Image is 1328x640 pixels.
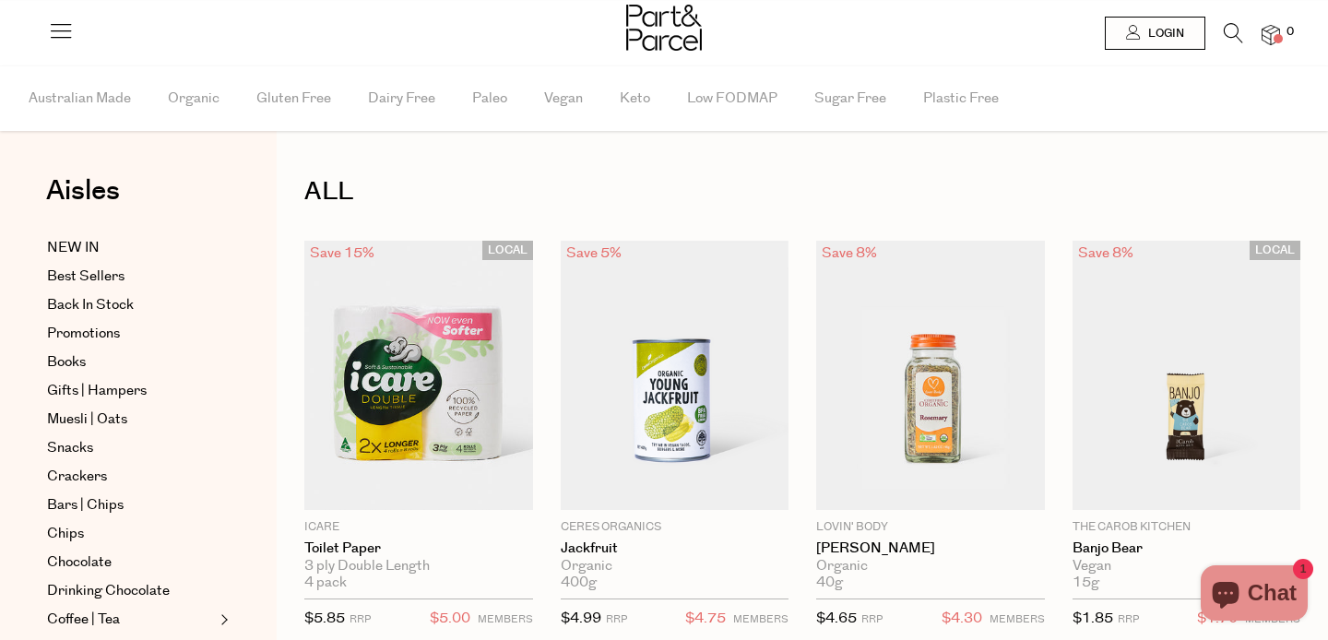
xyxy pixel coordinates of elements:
p: The Carob Kitchen [1073,519,1301,536]
div: Organic [561,558,789,575]
span: $4.65 [816,609,857,628]
span: Paleo [472,66,507,131]
a: Muesli | Oats [47,409,215,431]
span: LOCAL [1250,241,1300,260]
div: Save 8% [816,241,883,266]
span: $5.00 [430,607,470,631]
span: Aisles [46,171,120,211]
a: 0 [1262,25,1280,44]
div: Organic [816,558,1045,575]
a: Bars | Chips [47,494,215,516]
span: Dairy Free [368,66,435,131]
a: Chips [47,523,215,545]
span: $4.75 [685,607,726,631]
span: Best Sellers [47,266,125,288]
h1: ALL [304,171,1300,213]
a: Crackers [47,466,215,488]
span: Promotions [47,323,120,345]
small: RRP [350,612,371,626]
span: Books [47,351,86,373]
a: Coffee | Tea [47,609,215,631]
span: Drinking Chocolate [47,580,170,602]
span: $4.99 [561,609,601,628]
span: $5.85 [304,609,345,628]
span: Login [1144,26,1184,41]
span: Chips [47,523,84,545]
span: Muesli | Oats [47,409,127,431]
a: Aisles [46,177,120,223]
a: [PERSON_NAME] [816,540,1045,557]
a: Drinking Chocolate [47,580,215,602]
span: Plastic Free [923,66,999,131]
p: Ceres Organics [561,519,789,536]
span: NEW IN [47,237,100,259]
a: Snacks [47,437,215,459]
span: Low FODMAP [687,66,777,131]
a: Best Sellers [47,266,215,288]
img: Rosemary [816,241,1045,510]
a: Books [47,351,215,373]
div: Vegan [1073,558,1301,575]
small: MEMBERS [733,612,788,626]
span: Snacks [47,437,93,459]
span: $4.30 [942,607,982,631]
small: MEMBERS [990,612,1045,626]
span: $1.85 [1073,609,1113,628]
span: LOCAL [482,241,533,260]
span: 400g [561,575,597,591]
button: Expand/Collapse Coffee | Tea [216,609,229,631]
a: NEW IN [47,237,215,259]
span: 4 pack [304,575,347,591]
span: Keto [620,66,650,131]
a: Promotions [47,323,215,345]
small: RRP [1118,612,1139,626]
span: Chocolate [47,551,112,574]
div: Save 5% [561,241,627,266]
inbox-online-store-chat: Shopify online store chat [1195,565,1313,625]
a: Login [1105,17,1205,50]
a: Gifts | Hampers [47,380,215,402]
p: icare [304,519,533,536]
span: Coffee | Tea [47,609,120,631]
a: Banjo Bear [1073,540,1301,557]
a: Back In Stock [47,294,215,316]
small: RRP [861,612,883,626]
span: Back In Stock [47,294,134,316]
span: 0 [1282,24,1298,41]
span: Sugar Free [814,66,886,131]
span: 40g [816,575,843,591]
span: Organic [168,66,219,131]
span: Gifts | Hampers [47,380,147,402]
img: Jackfruit [561,241,789,510]
span: Australian Made [29,66,131,131]
span: Crackers [47,466,107,488]
img: Banjo Bear [1073,241,1301,510]
small: RRP [606,612,627,626]
span: Bars | Chips [47,494,124,516]
span: Gluten Free [256,66,331,131]
span: Vegan [544,66,583,131]
a: Jackfruit [561,540,789,557]
a: Chocolate [47,551,215,574]
div: 3 ply Double Length [304,558,533,575]
a: Toilet Paper [304,540,533,557]
span: 15g [1073,575,1099,591]
small: MEMBERS [478,612,533,626]
p: Lovin' Body [816,519,1045,536]
img: Part&Parcel [626,5,702,51]
div: Save 15% [304,241,380,266]
div: Save 8% [1073,241,1139,266]
img: Toilet Paper [304,241,533,510]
